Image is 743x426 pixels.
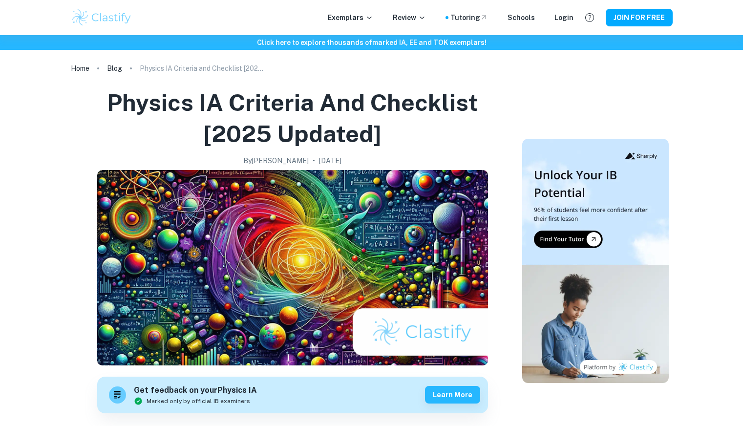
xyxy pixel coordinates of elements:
a: Schools [508,12,535,23]
h6: Get feedback on your Physics IA [134,384,257,397]
h2: [DATE] [319,155,341,166]
img: Thumbnail [522,139,669,383]
img: Clastify logo [71,8,133,27]
a: Get feedback on yourPhysics IAMarked only by official IB examinersLearn more [97,377,488,413]
img: Physics IA Criteria and Checklist [2025 updated] cover image [97,170,488,365]
h6: Click here to explore thousands of marked IA, EE and TOK exemplars ! [2,37,741,48]
p: • [313,155,315,166]
button: Learn more [425,386,480,404]
span: Marked only by official IB examiners [147,397,250,405]
a: Home [71,62,89,75]
button: Help and Feedback [581,9,598,26]
p: Physics IA Criteria and Checklist [2025 updated] [140,63,267,74]
button: JOIN FOR FREE [606,9,673,26]
p: Exemplars [328,12,373,23]
h2: By [PERSON_NAME] [243,155,309,166]
p: Review [393,12,426,23]
a: Tutoring [450,12,488,23]
h1: Physics IA Criteria and Checklist [2025 updated] [75,87,510,149]
a: Login [554,12,573,23]
a: Blog [107,62,122,75]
